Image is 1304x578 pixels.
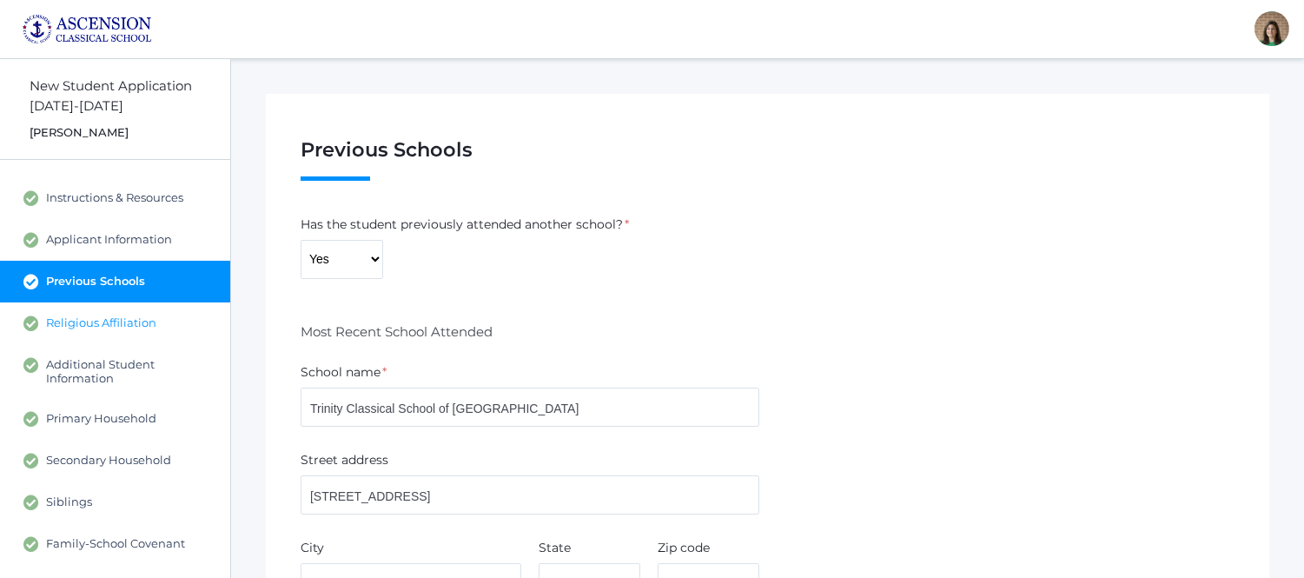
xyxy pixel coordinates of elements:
[22,14,152,44] img: 2_ascension-logo-blue.jpg
[46,453,171,468] span: Secondary Household
[46,190,183,206] span: Instructions & Resources
[658,539,710,557] label: Zip code
[301,139,1234,181] h1: Previous Schools
[46,495,92,510] span: Siblings
[30,96,230,116] div: [DATE]-[DATE]
[301,216,623,234] label: Has the student previously attended another school?
[301,363,381,382] label: School name
[539,539,571,557] label: State
[46,536,185,552] span: Family-School Covenant
[301,323,493,340] h6: Most Recent School Attended
[30,76,230,96] div: New Student Application
[46,274,145,289] span: Previous Schools
[46,232,172,248] span: Applicant Information
[301,451,388,469] label: Street address
[46,357,213,385] span: Additional Student Information
[46,316,156,331] span: Religious Affiliation
[30,124,230,142] div: [PERSON_NAME]
[46,411,156,427] span: Primary Household
[301,539,324,557] label: City
[1254,11,1289,46] div: Jenna Adams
